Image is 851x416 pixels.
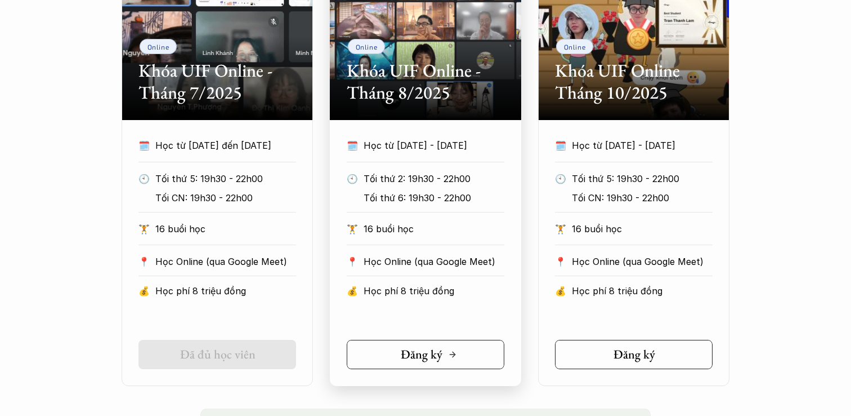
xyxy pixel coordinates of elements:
p: 🗓️ [138,137,150,154]
p: 📍 [347,256,358,267]
p: 16 buổi học [572,220,713,237]
p: Tối thứ 5: 19h30 - 22h00 [572,170,729,187]
p: Học phí 8 triệu đồng [364,282,504,299]
p: 🕙 [555,170,566,187]
p: 16 buổi học [155,220,296,237]
a: Đăng ký [555,340,713,369]
p: 🏋️ [138,220,150,237]
p: 💰 [138,282,150,299]
h5: Đăng ký [613,347,655,362]
p: Học phí 8 triệu đồng [155,282,296,299]
p: Tối thứ 5: 19h30 - 22h00 [155,170,312,187]
p: Tối thứ 6: 19h30 - 22h00 [364,189,521,206]
p: 📍 [138,256,150,267]
h2: Khóa UIF Online - Tháng 8/2025 [347,60,504,103]
p: Online [147,43,169,51]
p: 💰 [347,282,358,299]
p: 16 buổi học [364,220,504,237]
p: 💰 [555,282,566,299]
p: Học từ [DATE] - [DATE] [572,137,713,154]
h5: Đăng ký [401,347,442,362]
p: Học phí 8 triệu đồng [572,282,713,299]
p: 🗓️ [347,137,358,154]
p: Tối thứ 2: 19h30 - 22h00 [364,170,521,187]
p: Online [356,43,378,51]
p: 🏋️ [555,220,566,237]
p: Học từ [DATE] - [DATE] [364,137,504,154]
a: Đăng ký [347,340,504,369]
p: Học Online (qua Google Meet) [572,253,713,270]
h5: Đã đủ học viên [180,347,256,362]
p: Tối CN: 19h30 - 22h00 [572,189,729,206]
p: Học Online (qua Google Meet) [364,253,504,270]
p: 🕙 [138,170,150,187]
h2: Khóa UIF Online - Tháng 7/2025 [138,60,296,103]
p: Online [564,43,586,51]
p: 📍 [555,256,566,267]
p: Học Online (qua Google Meet) [155,253,296,270]
p: Học từ [DATE] đến [DATE] [155,137,296,154]
h2: Khóa UIF Online Tháng 10/2025 [555,60,713,103]
p: 🗓️ [555,137,566,154]
p: 🕙 [347,170,358,187]
p: 🏋️ [347,220,358,237]
p: Tối CN: 19h30 - 22h00 [155,189,312,206]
